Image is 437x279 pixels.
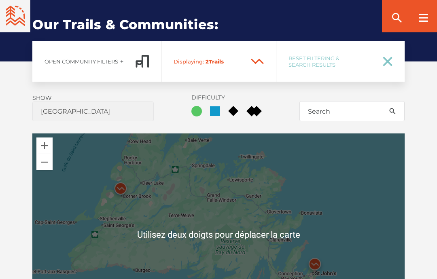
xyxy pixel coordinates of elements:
button: search [380,101,405,121]
ion-icon: search [388,107,397,115]
span: 2 [206,58,209,65]
ion-icon: search [390,11,403,24]
span: Trail [174,58,244,65]
a: Reset Filtering & Search Results [276,41,405,82]
span: Open Community Filters [45,58,118,65]
span: Displaying: [174,58,204,65]
span: s [221,58,224,65]
button: Zoom arrière [36,154,53,170]
a: Open Community Filtersadd [32,41,161,82]
label: Difficulty [191,94,253,101]
label: Show [32,94,53,101]
span: Reset Filtering & Search Results [289,55,372,68]
input: Search [299,101,405,121]
ion-icon: add [119,59,125,64]
button: Zoom avant [36,137,53,154]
